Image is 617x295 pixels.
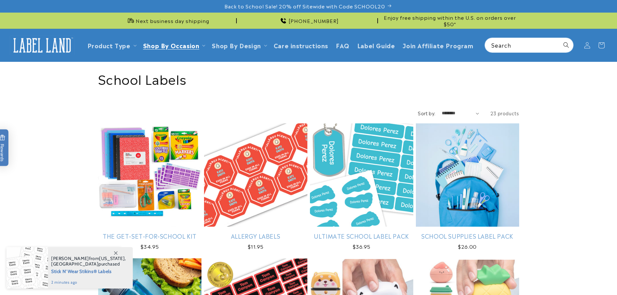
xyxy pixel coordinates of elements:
div: Announcement [381,13,519,28]
a: School Supplies Label Pack [416,232,519,240]
span: from , purchased [51,256,126,267]
summary: Shop By Design [208,38,269,53]
span: Label Guide [357,41,395,49]
span: Care instructions [274,41,328,49]
a: The Get-Set-for-School Kit [98,232,201,240]
h1: School Labels [98,70,519,87]
span: Join Affiliate Program [403,41,473,49]
a: Allergy Labels [204,232,307,240]
span: Enjoy free shipping within the U.S. on orders over $50* [381,14,519,27]
span: [PERSON_NAME] [51,255,89,261]
span: [GEOGRAPHIC_DATA] [51,261,98,267]
label: Sort by: [418,110,435,116]
summary: Shop By Occasion [139,38,208,53]
span: FAQ [336,41,349,49]
span: [PHONE_NUMBER] [289,17,339,24]
a: Product Type [87,41,131,50]
div: Announcement [239,13,378,28]
a: FAQ [332,38,353,53]
button: Search [559,38,573,52]
a: Join Affiliate Program [399,38,477,53]
div: Announcement [98,13,237,28]
a: Label Guide [353,38,399,53]
summary: Product Type [84,38,139,53]
span: Shop By Occasion [143,41,200,49]
span: [US_STATE] [99,255,125,261]
a: Shop By Design [212,41,261,50]
a: Label Land [7,33,77,58]
a: Care instructions [270,38,332,53]
a: Ultimate School Label Pack [310,232,413,240]
iframe: Gorgias live chat messenger [552,267,611,289]
img: Label Land [10,35,74,55]
span: Back to School Sale! 20% off Sitewide with Code SCHOOL20 [224,3,385,9]
span: Next business day shipping [136,17,209,24]
span: 23 products [490,110,519,116]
